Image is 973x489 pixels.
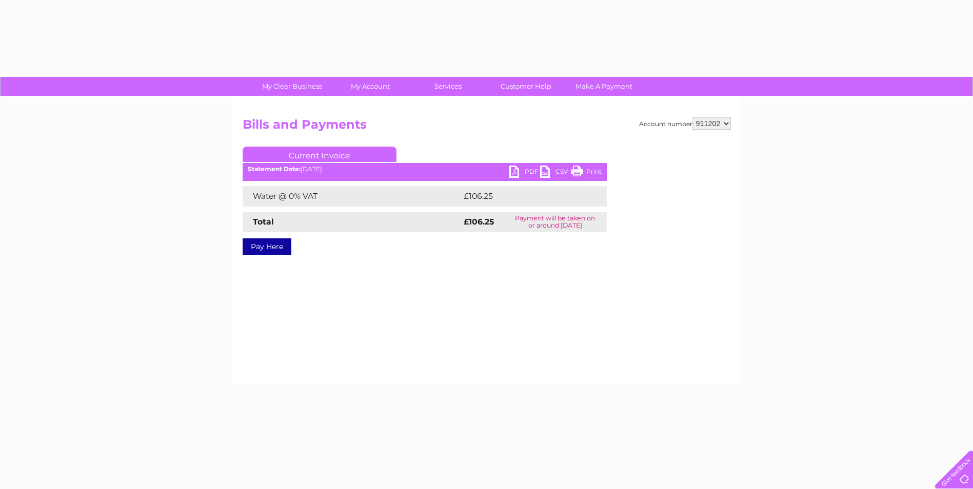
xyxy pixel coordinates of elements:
[248,165,301,173] b: Statement Date:
[504,212,607,232] td: Payment will be taken on or around [DATE]
[571,166,602,180] a: Print
[540,166,571,180] a: CSV
[243,147,396,162] a: Current Invoice
[243,238,291,255] a: Pay Here
[484,77,568,96] a: Customer Help
[253,217,274,227] strong: Total
[562,77,646,96] a: Make A Payment
[328,77,412,96] a: My Account
[250,77,334,96] a: My Clear Business
[639,117,731,130] div: Account number
[509,166,540,180] a: PDF
[406,77,490,96] a: Services
[243,166,607,173] div: [DATE]
[243,117,731,137] h2: Bills and Payments
[461,186,588,207] td: £106.25
[464,217,494,227] strong: £106.25
[243,186,461,207] td: Water @ 0% VAT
